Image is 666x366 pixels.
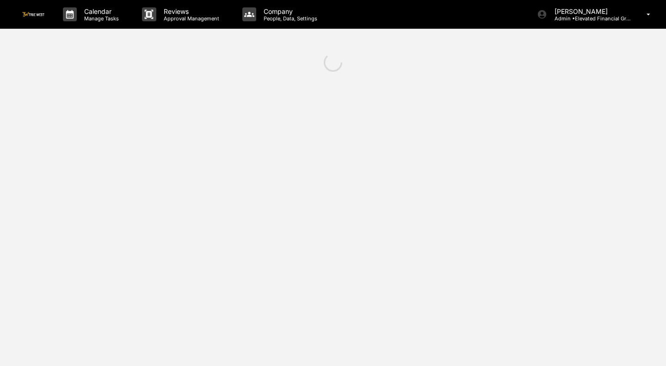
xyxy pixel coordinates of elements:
[156,15,224,22] p: Approval Management
[22,12,44,16] img: logo
[77,15,123,22] p: Manage Tasks
[547,7,633,15] p: [PERSON_NAME]
[256,15,322,22] p: People, Data, Settings
[156,7,224,15] p: Reviews
[77,7,123,15] p: Calendar
[256,7,322,15] p: Company
[547,15,633,22] p: Admin • Elevated Financial Group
